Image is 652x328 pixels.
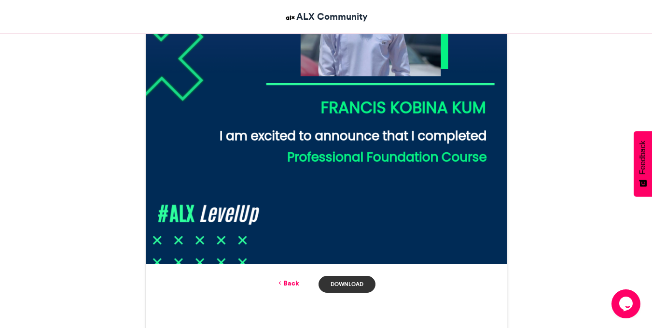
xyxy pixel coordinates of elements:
a: ALX Community [284,10,368,24]
img: ALX Community [284,12,296,24]
button: Feedback - Show survey [634,131,652,197]
a: Back [277,278,299,288]
span: Feedback [638,141,647,174]
iframe: chat widget [611,289,642,318]
a: Download [319,276,375,293]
